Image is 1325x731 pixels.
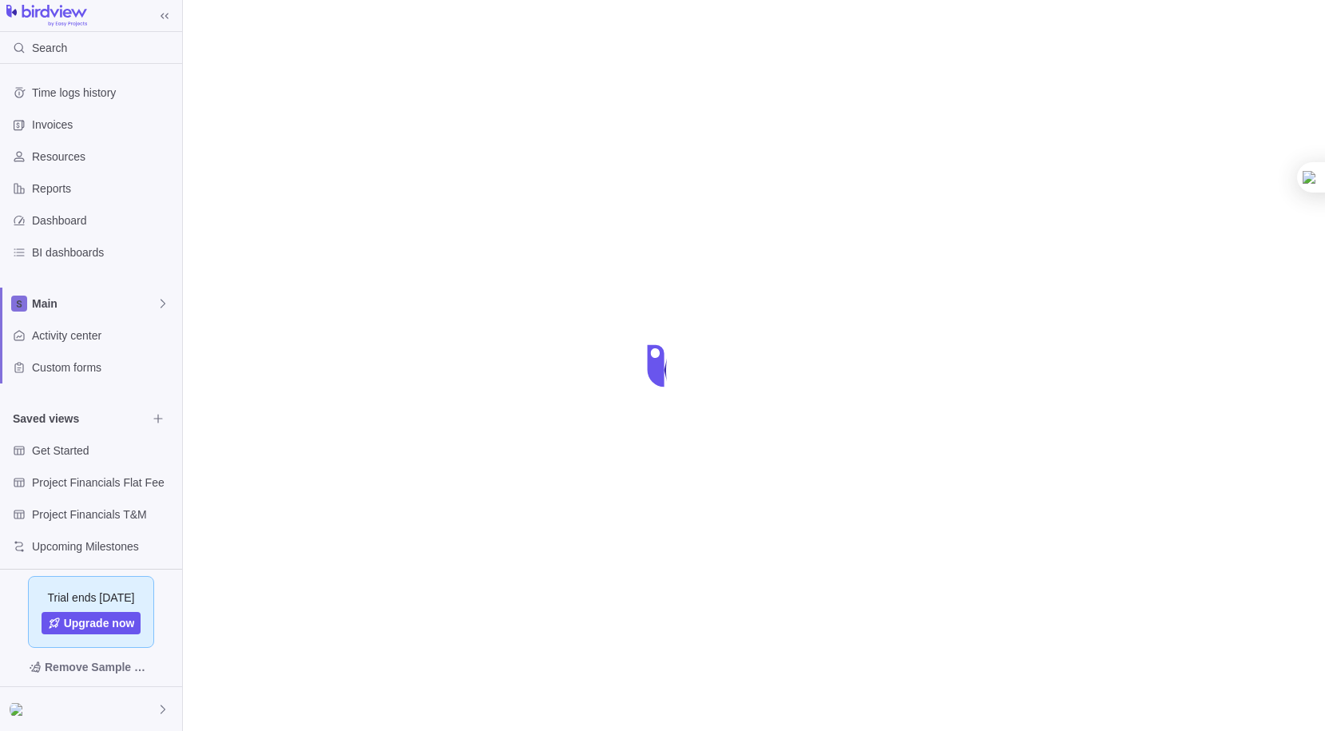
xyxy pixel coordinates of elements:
[32,213,176,228] span: Dashboard
[32,117,176,133] span: Invoices
[32,296,157,312] span: Main
[32,85,176,101] span: Time logs history
[32,507,176,522] span: Project Financials T&M
[32,328,176,344] span: Activity center
[32,181,176,197] span: Reports
[631,334,695,398] div: loading
[32,443,176,459] span: Get Started
[45,658,153,677] span: Remove Sample Data
[147,407,169,430] span: Browse views
[48,590,135,606] span: Trial ends [DATE]
[32,40,67,56] span: Search
[32,360,176,375] span: Custom forms
[32,538,176,554] span: Upcoming Milestones
[32,244,176,260] span: BI dashboards
[6,5,87,27] img: logo
[64,615,135,631] span: Upgrade now
[32,149,176,165] span: Resources
[13,654,169,680] span: Remove Sample Data
[13,411,147,427] span: Saved views
[10,700,29,719] div: Zixuan Chen
[10,703,29,716] img: Show
[32,475,176,491] span: Project Financials Flat Fee
[42,612,141,634] a: Upgrade now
